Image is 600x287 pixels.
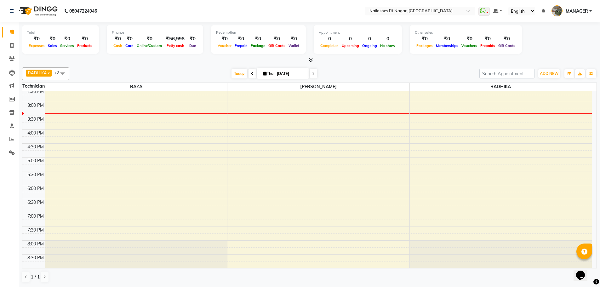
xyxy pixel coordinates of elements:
[415,35,434,43] div: ₹0
[216,35,233,43] div: ₹0
[497,43,517,48] span: Gift Cards
[112,35,124,43] div: ₹0
[460,35,479,43] div: ₹0
[26,199,45,206] div: 6:30 PM
[26,227,45,233] div: 7:30 PM
[26,241,45,247] div: 8:00 PM
[227,83,409,91] span: [PERSON_NAME]
[287,43,301,48] span: Wallet
[479,43,497,48] span: Prepaids
[379,35,397,43] div: 0
[59,35,76,43] div: ₹0
[216,30,301,35] div: Redemption
[540,71,558,76] span: ADD NEW
[538,69,560,78] button: ADD NEW
[26,255,45,261] div: 8:30 PM
[26,213,45,220] div: 7:00 PM
[415,30,517,35] div: Other sales
[112,43,124,48] span: Cash
[233,35,249,43] div: ₹0
[188,43,197,48] span: Due
[497,35,517,43] div: ₹0
[22,83,45,89] div: Technician
[165,43,186,48] span: Petty cash
[112,30,198,35] div: Finance
[26,144,45,150] div: 4:30 PM
[46,35,59,43] div: ₹0
[551,5,563,16] img: MANAGER
[46,43,59,48] span: Sales
[460,43,479,48] span: Vouchers
[163,35,187,43] div: ₹56,998
[340,43,361,48] span: Upcoming
[47,70,50,75] a: x
[319,43,340,48] span: Completed
[361,35,379,43] div: 0
[27,35,46,43] div: ₹0
[54,70,64,75] span: +2
[410,83,592,91] span: RADHIKA
[249,43,267,48] span: Package
[31,274,40,280] span: 1 / 1
[135,43,163,48] span: Online/Custom
[26,171,45,178] div: 5:30 PM
[26,102,45,109] div: 3:00 PM
[59,43,76,48] span: Services
[574,262,594,281] iframe: chat widget
[27,43,46,48] span: Expenses
[340,35,361,43] div: 0
[319,30,397,35] div: Appointment
[124,35,135,43] div: ₹0
[76,43,94,48] span: Products
[26,88,45,95] div: 2:30 PM
[479,35,497,43] div: ₹0
[275,69,306,78] input: 2025-09-04
[262,71,275,76] span: Thu
[287,35,301,43] div: ₹0
[434,43,460,48] span: Memberships
[26,185,45,192] div: 6:00 PM
[434,35,460,43] div: ₹0
[233,43,249,48] span: Prepaid
[76,35,94,43] div: ₹0
[216,43,233,48] span: Voucher
[361,43,379,48] span: Ongoing
[231,69,247,78] span: Today
[26,158,45,164] div: 5:00 PM
[16,2,59,20] img: logo
[479,69,534,78] input: Search Appointment
[319,35,340,43] div: 0
[267,35,287,43] div: ₹0
[379,43,397,48] span: No show
[26,116,45,123] div: 3:30 PM
[26,130,45,136] div: 4:00 PM
[28,70,47,75] span: RADHIKA
[27,30,94,35] div: Total
[566,8,588,14] span: MANAGER
[249,35,267,43] div: ₹0
[135,35,163,43] div: ₹0
[267,43,287,48] span: Gift Cards
[415,43,434,48] span: Packages
[187,35,198,43] div: ₹0
[124,43,135,48] span: Card
[45,83,227,91] span: RAZA
[69,2,97,20] b: 08047224946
